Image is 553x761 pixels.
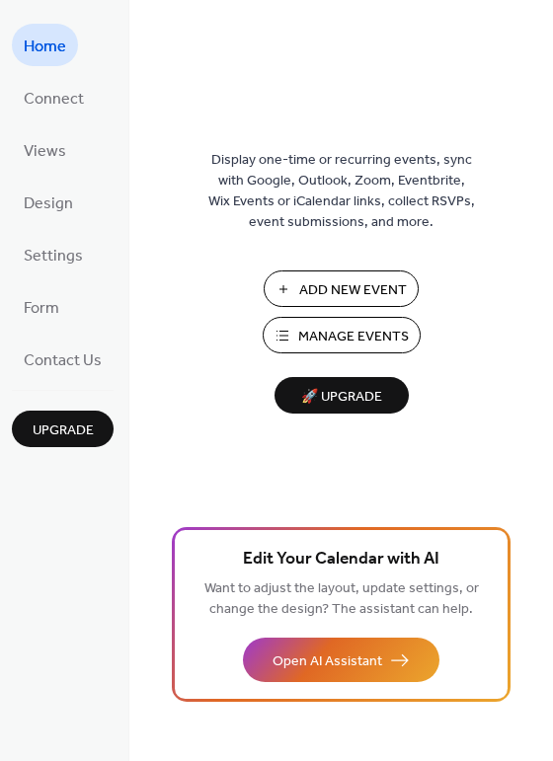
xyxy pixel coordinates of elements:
[204,575,479,623] span: Want to adjust the layout, update settings, or change the design? The assistant can help.
[24,241,83,271] span: Settings
[286,384,397,411] span: 🚀 Upgrade
[24,32,66,62] span: Home
[264,270,419,307] button: Add New Event
[243,546,439,573] span: Edit Your Calendar with AI
[12,338,114,380] a: Contact Us
[263,317,421,353] button: Manage Events
[24,189,73,219] span: Design
[12,24,78,66] a: Home
[12,76,96,118] a: Connect
[12,233,95,275] a: Settings
[12,128,78,171] a: Views
[24,345,102,376] span: Contact Us
[24,293,59,324] span: Form
[273,651,382,672] span: Open AI Assistant
[275,377,409,414] button: 🚀 Upgrade
[298,327,409,347] span: Manage Events
[12,181,85,223] a: Design
[299,280,407,301] span: Add New Event
[33,420,94,441] span: Upgrade
[12,411,114,447] button: Upgrade
[208,150,475,233] span: Display one-time or recurring events, sync with Google, Outlook, Zoom, Eventbrite, Wix Events or ...
[243,638,439,682] button: Open AI Assistant
[24,136,66,167] span: Views
[24,84,84,114] span: Connect
[12,285,71,328] a: Form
